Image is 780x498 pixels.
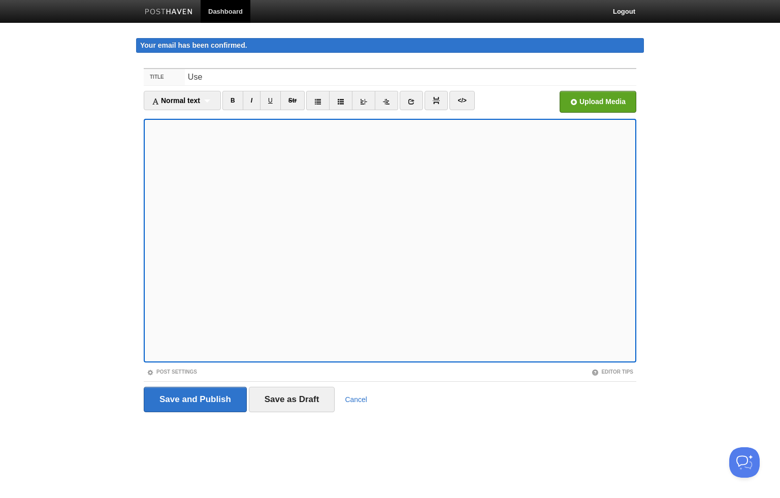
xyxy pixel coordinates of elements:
[433,97,440,104] img: pagebreak-icon.png
[243,91,261,110] a: I
[592,369,633,375] a: Editor Tips
[145,9,193,16] img: Posthaven-bar
[249,387,335,412] input: Save as Draft
[288,97,297,104] del: Str
[260,91,281,110] a: U
[222,91,243,110] a: B
[144,69,185,85] label: Title
[449,91,474,110] a: </>
[147,369,197,375] a: Post Settings
[144,387,247,412] input: Save and Publish
[280,91,305,110] a: Str
[729,447,760,478] iframe: Help Scout Beacon - Open
[345,395,367,404] a: Cancel
[136,38,644,53] div: Your email has been confirmed.
[152,96,200,105] span: Normal text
